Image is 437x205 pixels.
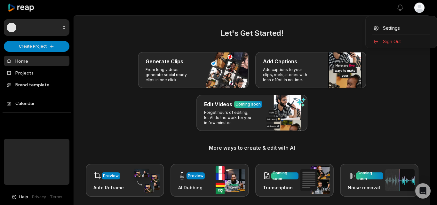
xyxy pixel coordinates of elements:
[188,173,203,179] div: Preview
[263,184,298,191] h3: Transcription
[357,170,382,182] div: Coming soon
[82,28,422,39] h2: Let's Get Started!
[4,79,69,90] a: Brand template
[263,67,313,83] p: Add captions to your clips, reels, stories with less effort in no time.
[4,98,69,108] a: Calendar
[178,184,205,191] h3: AI Dubbing
[415,183,431,199] div: Open Intercom Messenger
[300,166,330,194] img: transcription.png
[103,173,119,179] div: Preview
[216,166,245,194] img: ai_dubbing.png
[131,168,160,193] img: auto_reframe.png
[146,67,195,83] p: From long videos generate social ready clips in one click.
[32,194,46,200] a: Privacy
[383,25,400,31] span: Settings
[4,41,69,52] button: Create Project
[273,170,297,182] div: Coming soon
[50,194,62,200] a: Terms
[19,194,28,200] span: Help
[93,184,124,191] h3: Auto Reframe
[204,110,254,125] p: Forget hours of editing, let AI do the work for you in few minutes.
[385,169,415,191] img: noise_removal.png
[4,56,69,66] a: Home
[82,144,422,152] h3: More ways to create & edit with AI
[263,58,297,65] h3: Add Captions
[383,38,401,45] span: Sign Out
[146,58,183,65] h3: Generate Clips
[235,101,261,107] div: Coming soon
[348,184,383,191] h3: Noise removal
[4,67,69,78] a: Projects
[204,100,232,108] h3: Edit Videos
